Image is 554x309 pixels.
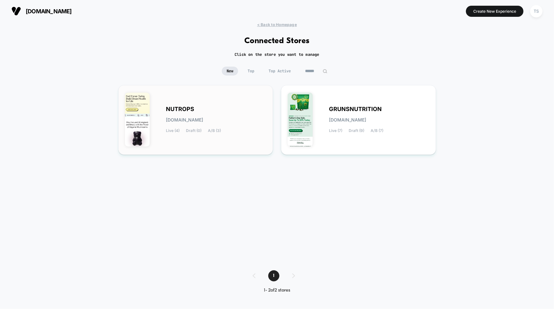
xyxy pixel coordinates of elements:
[186,128,202,133] span: Draft (0)
[166,118,203,122] span: [DOMAIN_NAME]
[268,270,279,281] span: 1
[528,5,544,18] button: TS
[246,288,308,293] div: 1 - 2 of 2 stores
[243,67,259,76] span: Top
[264,67,296,76] span: Top Active
[125,93,150,147] img: NUTROPS
[244,36,310,46] h1: Connected Stores
[222,67,238,76] span: New
[371,128,383,133] span: A/B (7)
[530,5,543,17] div: TS
[349,128,364,133] span: Draft (9)
[10,6,74,16] button: [DOMAIN_NAME]
[257,22,297,27] span: < Back to Homepage
[26,8,72,15] span: [DOMAIN_NAME]
[323,69,327,74] img: edit
[466,6,523,17] button: Create New Experience
[235,52,319,57] h2: Click on the store you want to manage
[288,93,313,147] img: GRUNSNUTRITION
[166,107,195,111] span: NUTROPS
[166,128,180,133] span: Live (4)
[329,128,342,133] span: Live (7)
[329,118,366,122] span: [DOMAIN_NAME]
[11,6,21,16] img: Visually logo
[329,107,382,111] span: GRUNSNUTRITION
[208,128,221,133] span: A/B (3)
